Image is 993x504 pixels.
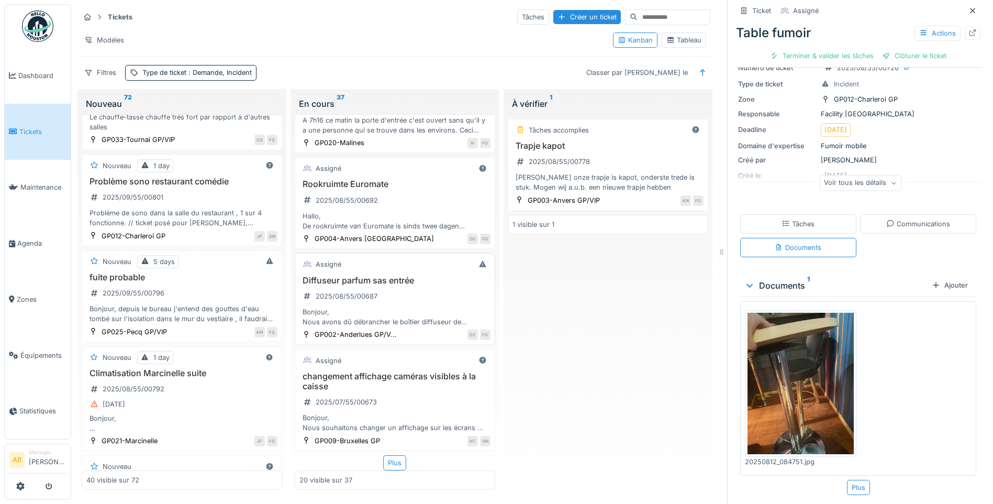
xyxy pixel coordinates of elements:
[142,68,252,78] div: Type de ticket
[102,135,175,145] div: GP033-Tournai GP/VIP
[5,104,71,160] a: Tickets
[19,406,66,416] span: Statistiques
[86,413,277,433] div: Bonjour, La société mr.refrigération est passée il y à maintenant un petit temps car de l'eau cou...
[744,279,928,292] div: Documents
[738,79,817,89] div: Type de ticket
[316,163,341,173] div: Assigné
[104,12,137,22] strong: Tickets
[693,195,704,206] div: FG
[337,97,344,110] sup: 37
[299,475,352,485] div: 20 visible sur 37
[86,304,277,324] div: Bonjour, depuis le bureau j'entend des gouttes d'eau tombé sur l'isolation dans le mur du vestiai...
[738,155,817,165] div: Créé par
[20,350,66,360] span: Équipements
[914,26,961,41] div: Actions
[267,135,277,145] div: FG
[86,177,277,187] h3: Problème sono restaurant comédie
[153,161,170,171] div: 1 day
[299,211,490,231] div: Hallo, De rookruimte van Euromate is sinds twee dagen regelmatig verstopt. Volgens mij zit die he...
[480,436,490,446] div: SM
[467,138,478,148] div: IV
[512,141,704,151] h3: Trapje kapot
[5,160,71,216] a: Maintenance
[316,195,378,205] div: 2025/08/55/00692
[29,448,66,456] div: Manager
[752,6,771,16] div: Ticket
[528,195,600,205] div: GP003-Anvers GP/VIP
[793,6,819,16] div: Assigné
[103,257,131,267] div: Nouveau
[103,462,131,472] div: Nouveau
[17,238,66,248] span: Agenda
[9,452,25,468] li: AB
[299,371,490,391] h3: changement affichage caméras visibles à la caisse
[86,208,277,228] div: Problème de sono dans la salle du restaurant , 1 sur 4 fonctionne. // ticket posé pour [PERSON_NA...
[834,94,898,104] div: GP012-Charleroi GP
[775,243,821,253] div: Documents
[267,231,277,242] div: SM
[512,97,704,110] div: À vérifier
[480,138,490,148] div: FG
[102,231,165,241] div: GP012-Charleroi GP
[22,10,53,42] img: Badge_color-CXgf-gQk.svg
[103,399,125,409] div: [DATE]
[553,10,621,24] div: Créer un ticket
[928,278,972,292] div: Ajouter
[316,259,341,269] div: Assigné
[824,125,847,135] div: [DATE]
[467,234,478,244] div: OS
[383,455,406,470] div: Plus
[103,161,131,171] div: Nouveau
[18,71,66,81] span: Dashboard
[254,327,265,337] div: AM
[267,436,277,446] div: FG
[582,65,693,80] div: Classer par [PERSON_NAME] le
[299,276,490,286] h3: Diffuseur parfum sas entrée
[738,94,817,104] div: Zone
[86,112,277,132] div: Le chauffe-tasse chauffe très fort par rapport à d'autres salles
[254,135,265,145] div: CQ
[680,195,691,206] div: KN
[9,448,66,474] a: AB Manager[PERSON_NAME]
[529,125,589,135] div: Tâches accomplies
[847,480,870,495] div: Plus
[86,368,277,378] h3: Climatisation Marcinelle suite
[316,397,377,407] div: 2025/07/55/00673
[782,219,815,229] div: Tâches
[480,234,490,244] div: FG
[86,475,139,485] div: 40 visible sur 72
[153,257,175,267] div: 5 days
[5,384,71,440] a: Statistiques
[20,182,66,192] span: Maintenance
[738,141,978,151] div: Fumoir mobile
[738,155,978,165] div: [PERSON_NAME]
[736,24,980,42] div: Table fumoir
[299,115,490,135] div: A 7h16 ce matin la porte d'entrée c'est ouvert sans qu'il y a une personne qui se trouve dans les...
[315,138,364,148] div: GP020-Malines
[467,330,478,340] div: DS
[102,436,158,446] div: GP021-Marcinelle
[29,448,66,471] li: [PERSON_NAME]
[512,220,554,229] div: 1 visible sur 1
[517,9,549,25] div: Tâches
[124,97,132,110] sup: 72
[807,279,810,292] sup: 1
[550,97,552,110] sup: 1
[299,97,491,110] div: En cours
[315,330,397,339] div: GP002-Anderlues GP/V...
[529,157,590,167] div: 2025/08/55/00778
[886,219,950,229] div: Communications
[5,48,71,104] a: Dashboard
[103,192,163,202] div: 2025/09/55/00801
[819,176,901,191] div: Voir tous les détails
[512,172,704,192] div: [PERSON_NAME] onze trapje is kapot, onderste trede is stuk. Mogen wij a.u.b. een nieuwe trapje he...
[316,356,341,366] div: Assigné
[80,32,129,48] div: Modèles
[102,327,167,337] div: GP025-Pecq GP/VIP
[254,231,265,242] div: JF
[315,234,434,244] div: GP004-Anvers [GEOGRAPHIC_DATA]
[480,330,490,340] div: FG
[745,457,856,467] div: 20250812_084751.jpg
[299,179,490,189] h3: Rookruimte Euromate
[738,141,817,151] div: Domaine d'expertise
